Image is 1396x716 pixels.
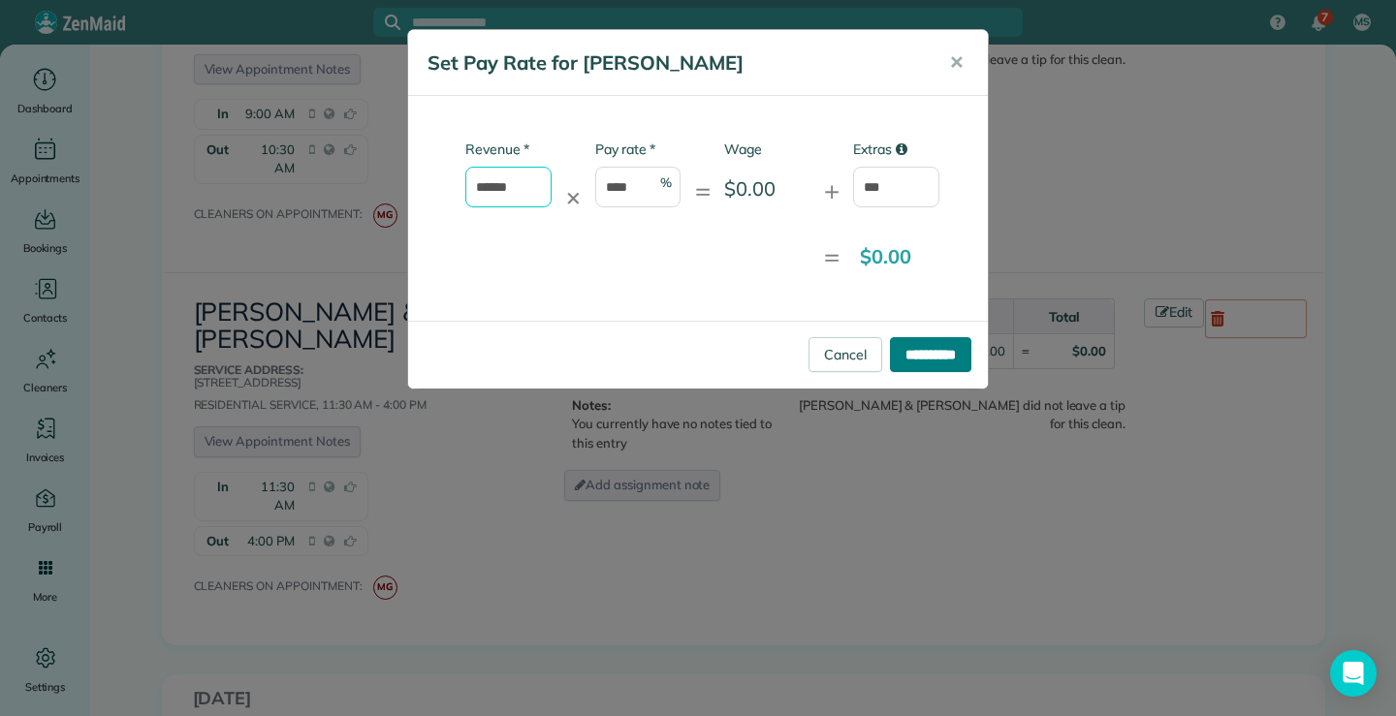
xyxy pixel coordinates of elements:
[428,49,922,77] h5: Set Pay Rate for [PERSON_NAME]
[949,51,964,74] span: ✕
[810,236,853,276] div: =
[853,140,939,159] label: Extras
[660,173,672,193] span: %
[724,140,810,159] label: Wage
[860,244,911,268] strong: $0.00
[1330,650,1377,697] div: Open Intercom Messenger
[724,174,810,203] div: $0.00
[595,140,655,159] label: Pay rate
[681,171,723,210] div: =
[809,337,882,372] a: Cancel
[465,140,528,159] label: Revenue
[810,171,853,210] div: +
[552,184,594,213] div: ✕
